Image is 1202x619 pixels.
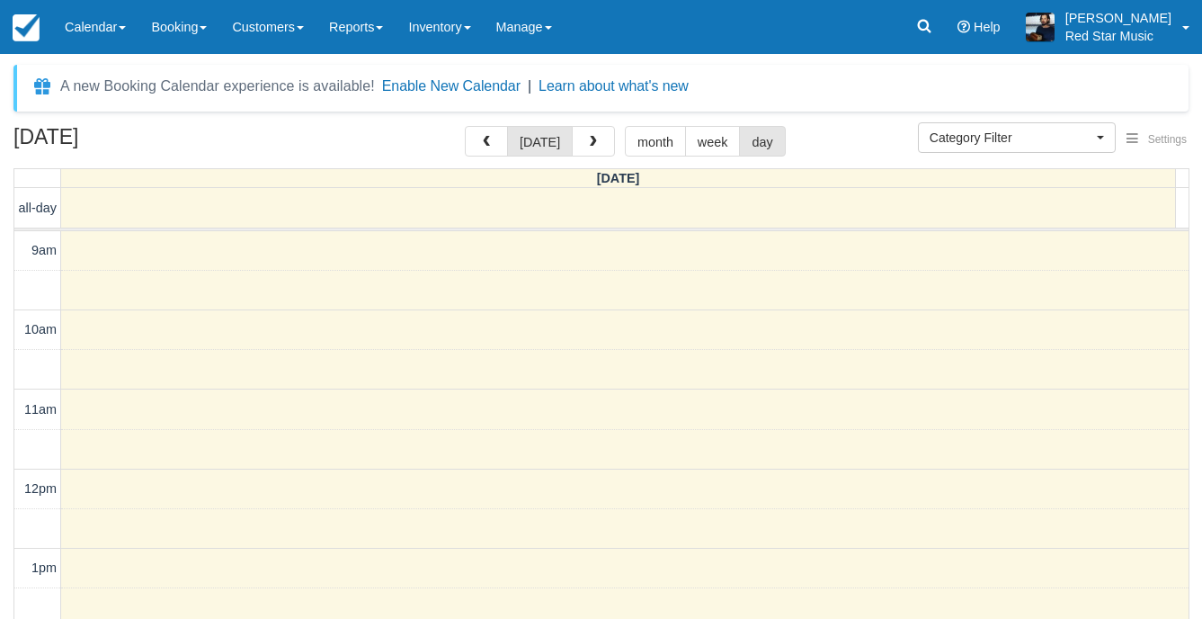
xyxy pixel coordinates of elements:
[1065,9,1171,27] p: [PERSON_NAME]
[957,21,970,33] i: Help
[24,481,57,496] span: 12pm
[13,126,241,159] h2: [DATE]
[625,126,686,157] button: month
[24,322,57,336] span: 10am
[539,78,689,94] a: Learn about what's new
[1026,13,1055,41] img: A1
[1148,133,1187,146] span: Settings
[507,126,573,157] button: [DATE]
[1065,27,1171,45] p: Red Star Music
[528,78,531,94] span: |
[60,76,375,97] div: A new Booking Calendar experience is available!
[597,171,640,185] span: [DATE]
[13,14,40,41] img: checkfront-main-nav-mini-logo.png
[918,122,1116,153] button: Category Filter
[31,243,57,257] span: 9am
[1116,127,1198,153] button: Settings
[739,126,785,157] button: day
[685,126,741,157] button: week
[974,20,1001,34] span: Help
[382,77,521,95] button: Enable New Calendar
[930,129,1092,147] span: Category Filter
[24,402,57,417] span: 11am
[19,201,57,215] span: all-day
[31,561,57,575] span: 1pm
